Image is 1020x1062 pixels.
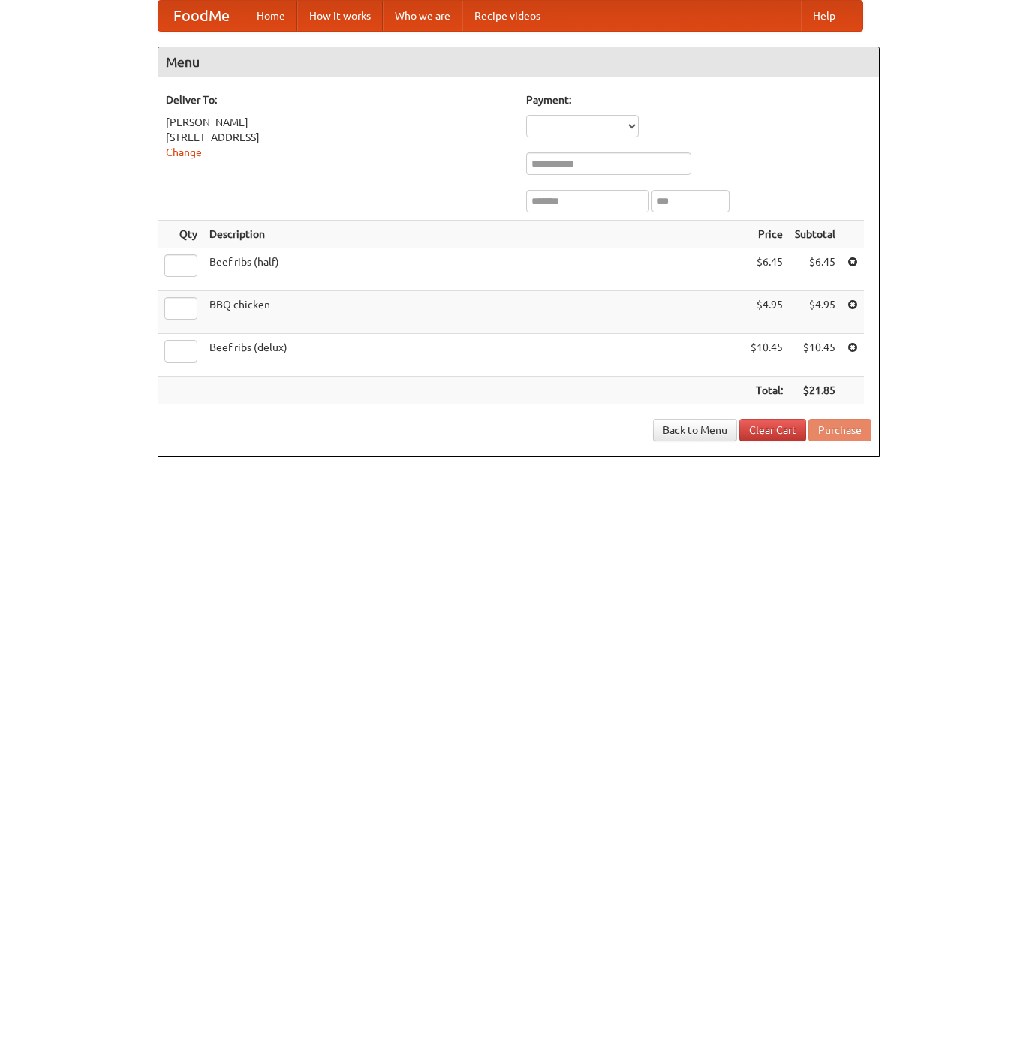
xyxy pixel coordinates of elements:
[745,221,789,248] th: Price
[166,146,202,158] a: Change
[739,419,806,441] a: Clear Cart
[789,248,841,291] td: $6.45
[245,1,297,31] a: Home
[801,1,847,31] a: Help
[526,92,871,107] h5: Payment:
[383,1,462,31] a: Who we are
[297,1,383,31] a: How it works
[166,115,511,130] div: [PERSON_NAME]
[166,130,511,145] div: [STREET_ADDRESS]
[789,291,841,334] td: $4.95
[789,334,841,377] td: $10.45
[203,248,745,291] td: Beef ribs (half)
[462,1,552,31] a: Recipe videos
[203,221,745,248] th: Description
[789,377,841,405] th: $21.85
[158,221,203,248] th: Qty
[653,419,737,441] a: Back to Menu
[789,221,841,248] th: Subtotal
[158,1,245,31] a: FoodMe
[166,92,511,107] h5: Deliver To:
[745,291,789,334] td: $4.95
[745,334,789,377] td: $10.45
[203,334,745,377] td: Beef ribs (delux)
[203,291,745,334] td: BBQ chicken
[158,47,879,77] h4: Menu
[808,419,871,441] button: Purchase
[745,377,789,405] th: Total:
[745,248,789,291] td: $6.45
